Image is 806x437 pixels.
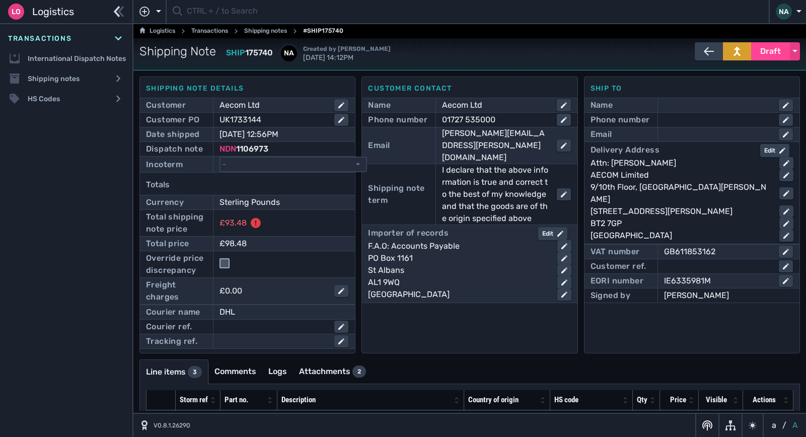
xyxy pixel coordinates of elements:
div: [PERSON_NAME][EMAIL_ADDRESS][PERSON_NAME][DOMAIN_NAME] [442,127,549,164]
div: Email [368,139,390,152]
div: St Albans [368,264,549,276]
div: Delivery Address [591,144,660,157]
div: Edit [542,229,563,238]
span: Shipping Note [139,42,216,60]
div: £98.48 [219,238,334,250]
span: Transactions [8,33,71,44]
div: [GEOGRAPHIC_DATA] [368,288,549,301]
div: 01727 535000 [442,114,549,126]
div: Importer of records [368,227,449,240]
span: V0.8.1.26290 [154,421,190,430]
div: 2 [352,366,366,378]
div: Total price [146,238,189,250]
div: Override price discrepancy [146,252,207,276]
div: Name [591,99,613,111]
span: NDN [219,144,236,154]
div: NA [281,45,297,61]
div: Visible [703,395,730,406]
div: Aecom Ltd [219,99,326,111]
a: Shipping notes [244,25,287,37]
button: a [770,419,778,431]
div: Email [591,128,612,140]
span: [DATE] 14:12PM [303,44,391,62]
div: EORI number [591,275,643,287]
div: Aecom Ltd [442,99,549,111]
div: AECOM Limited [591,169,771,181]
div: Shipping note details [146,83,349,94]
div: VAT number [591,246,640,258]
div: Tracking ref. [146,335,197,347]
div: BT2 7GP [591,217,771,230]
span: Logistics [32,4,74,19]
div: £93.48 [219,217,247,229]
div: Customer ref. [591,260,646,272]
div: Courier name [146,306,200,318]
div: [DATE] 12:56PM [219,128,334,140]
div: 9/10th Floor, [GEOGRAPHIC_DATA][PERSON_NAME] [591,181,771,205]
div: PO Box 1161 [368,252,549,264]
div: Totals [146,175,349,195]
div: Phone number [591,114,650,126]
div: Freight charges [146,279,207,303]
div: [GEOGRAPHIC_DATA] [591,230,771,242]
div: Signed by [591,289,631,302]
div: Actions [747,395,781,406]
div: UK1733144 [219,114,326,126]
div: Customer [146,99,186,111]
span: 1106973 [236,144,268,154]
div: Incoterm [146,159,183,171]
div: GB611853162 [664,246,771,258]
span: 175740 [245,48,273,57]
div: Total shipping note price [146,211,207,235]
div: 3 [188,366,202,378]
div: Attn: [PERSON_NAME] [591,157,771,169]
a: Line items3 [140,360,208,384]
div: Shipping note term [368,182,429,206]
a: Transactions [191,25,228,37]
span: SHIP [226,48,245,57]
div: Qty [637,395,647,406]
div: Description [281,395,452,406]
div: Customer PO [146,114,199,126]
button: Draft [751,42,790,60]
button: A [790,419,800,431]
input: CTRL + / to Search [187,2,763,22]
div: [STREET_ADDRESS][PERSON_NAME] [591,205,771,217]
a: Comments [208,359,262,384]
a: Logistics [139,25,175,37]
span: Draft [760,45,781,57]
div: DHL [219,306,348,318]
div: Date shipped [146,128,200,140]
div: Price [664,395,686,406]
div: NA [776,4,792,20]
div: HS code [554,395,620,406]
span: Created by [PERSON_NAME] [303,45,391,52]
div: AL1 9WQ [368,276,549,288]
div: Phone number [368,114,427,126]
div: F.A.O: Accounts Payable [368,240,549,252]
div: Sterling Pounds [219,196,334,208]
div: IE6335981M [664,275,771,287]
button: Edit [760,144,789,157]
div: Currency [146,196,184,208]
div: Edit [764,146,785,155]
div: Customer contact [368,83,571,94]
a: Attachments2 [293,359,372,384]
div: I declare that the above information is true and correct to the best of my knowledge and that the... [442,164,549,225]
div: Lo [8,4,24,20]
div: Ship to [591,83,793,94]
span: / [782,419,786,431]
div: Dispatch note [146,143,203,155]
a: Logs [262,359,293,384]
div: Courier ref. [146,321,192,333]
div: Part no. [225,395,265,406]
div: [PERSON_NAME] [664,289,793,302]
div: Name [368,99,391,111]
div: Country of origin [468,395,538,406]
div: £0.00 [219,285,326,297]
div: Storm ref [180,395,208,406]
button: Edit [538,227,567,240]
span: #SHIP175740 [303,25,343,37]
